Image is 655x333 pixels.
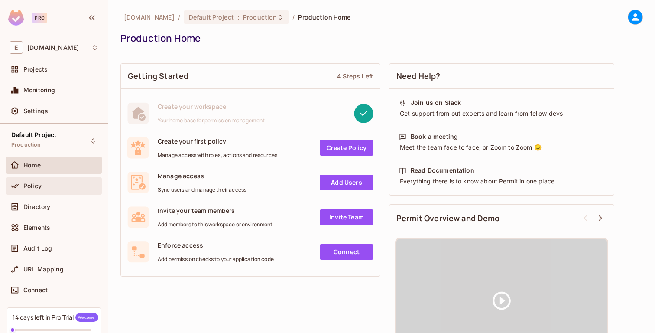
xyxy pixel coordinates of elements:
div: Read Documentation [411,166,474,175]
span: Add members to this workspace or environment [158,221,273,228]
div: Book a meeting [411,132,458,141]
span: Elements [23,224,50,231]
img: SReyMgAAAABJRU5ErkJggg== [8,10,24,26]
span: Default Project [11,131,56,138]
span: Workspace: example.com [27,44,79,51]
a: Connect [320,244,373,260]
span: Monitoring [23,87,55,94]
span: the active workspace [124,13,175,21]
span: Need Help? [396,71,441,82]
span: Sync users and manage their access [158,186,246,193]
a: Invite Team [320,209,373,225]
span: Audit Log [23,245,52,252]
span: Production [11,141,41,148]
div: Meet the team face to face, or Zoom to Zoom 😉 [399,143,604,152]
div: Pro [32,13,47,23]
span: Production Home [298,13,350,21]
div: 14 days left in Pro Trial [13,313,98,322]
span: URL Mapping [23,266,64,273]
span: Welcome! [75,313,98,322]
span: Connect [23,287,48,294]
span: Default Project [189,13,234,21]
span: Settings [23,108,48,114]
span: Manage access with roles, actions and resources [158,152,277,159]
span: Getting Started [128,71,188,82]
span: Create your workspace [158,102,265,111]
span: Add permission checks to your application code [158,256,274,263]
span: Home [23,162,41,169]
span: Policy [23,183,42,189]
span: Production [243,13,277,21]
span: E [10,41,23,54]
div: Get support from out experts and learn from fellow devs [399,109,604,118]
li: / [178,13,180,21]
span: Directory [23,203,50,210]
span: Your home base for permission management [158,117,265,124]
div: Everything there is to know about Permit in one place [399,177,604,186]
span: Create your first policy [158,137,277,145]
span: Invite your team members [158,206,273,215]
span: Projects [23,66,48,73]
span: Permit Overview and Demo [396,213,500,224]
a: Create Policy [320,140,373,156]
div: Production Home [120,32,639,45]
li: / [292,13,295,21]
div: 4 Steps Left [337,72,373,80]
div: Join us on Slack [411,98,461,107]
span: Manage access [158,172,246,180]
a: Add Users [320,175,373,190]
span: : [237,14,240,21]
span: Enforce access [158,241,274,249]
